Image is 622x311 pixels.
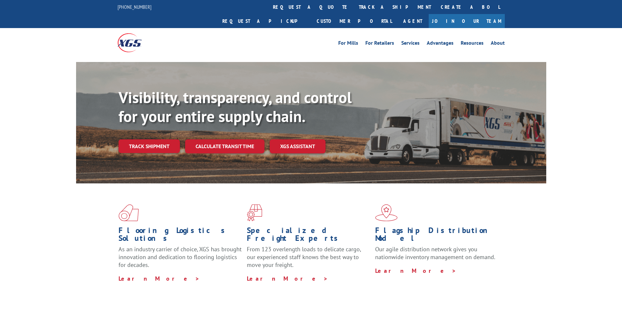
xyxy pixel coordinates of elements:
span: As an industry carrier of choice, XGS has brought innovation and dedication to flooring logistics... [119,245,242,269]
h1: Flagship Distribution Model [375,226,499,245]
a: Learn More > [119,275,200,282]
a: [PHONE_NUMBER] [118,4,152,10]
b: Visibility, transparency, and control for your entire supply chain. [119,87,352,126]
a: Learn More > [247,275,328,282]
a: Join Our Team [429,14,505,28]
a: Advantages [427,40,454,48]
a: Track shipment [119,139,180,153]
img: xgs-icon-total-supply-chain-intelligence-red [119,204,139,221]
a: Learn More > [375,267,456,274]
p: From 123 overlength loads to delicate cargo, our experienced staff knows the best way to move you... [247,245,370,274]
a: Services [401,40,420,48]
span: Our agile distribution network gives you nationwide inventory management on demand. [375,245,495,261]
a: For Retailers [365,40,394,48]
a: Agent [397,14,429,28]
a: Customer Portal [312,14,397,28]
a: Request a pickup [217,14,312,28]
h1: Flooring Logistics Solutions [119,226,242,245]
a: For Mills [338,40,358,48]
a: XGS ASSISTANT [270,139,326,153]
a: Calculate transit time [185,139,264,153]
a: Resources [461,40,484,48]
a: About [491,40,505,48]
img: xgs-icon-focused-on-flooring-red [247,204,262,221]
img: xgs-icon-flagship-distribution-model-red [375,204,398,221]
h1: Specialized Freight Experts [247,226,370,245]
